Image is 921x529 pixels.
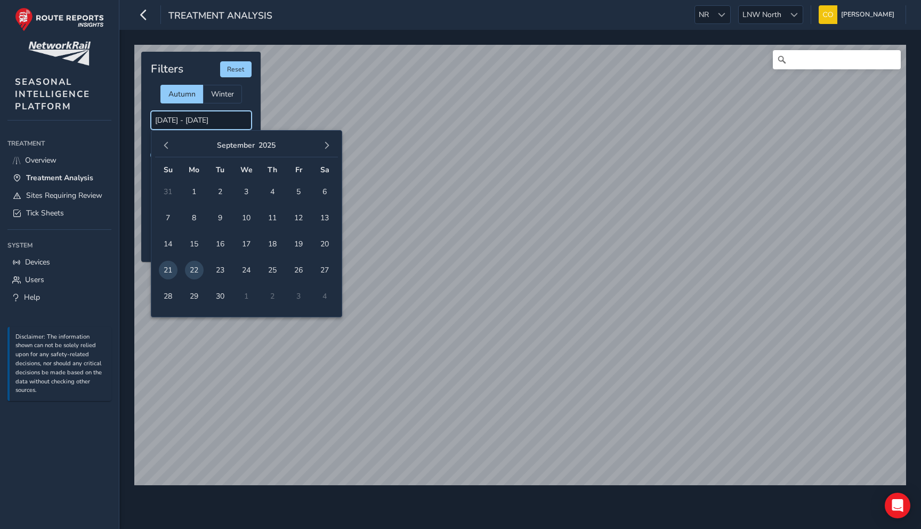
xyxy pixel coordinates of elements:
[220,61,252,77] button: Reset
[240,165,253,175] span: We
[211,89,234,99] span: Winter
[7,135,111,151] div: Treatment
[211,209,230,227] span: 9
[819,5,837,24] img: diamond-layout
[211,182,230,201] span: 2
[15,333,106,396] p: Disclaimer: The information shown can not be solely relied upon for any safety-related decisions,...
[237,209,256,227] span: 10
[168,89,196,99] span: Autumn
[268,165,277,175] span: Th
[26,190,102,201] span: Sites Requiring Review
[24,292,40,302] span: Help
[316,261,334,279] span: 27
[7,253,111,271] a: Devices
[295,165,302,175] span: Fr
[7,288,111,306] a: Help
[263,261,282,279] span: 25
[289,235,308,253] span: 19
[316,235,334,253] span: 20
[211,235,230,253] span: 16
[7,271,111,288] a: Users
[695,6,713,23] span: NR
[237,261,256,279] span: 24
[7,187,111,204] a: Sites Requiring Review
[164,165,173,175] span: Su
[25,155,56,165] span: Overview
[216,165,224,175] span: Tu
[160,85,203,103] div: Autumn
[211,287,230,306] span: 30
[15,7,104,31] img: rr logo
[316,209,334,227] span: 13
[15,76,90,113] span: SEASONAL INTELLIGENCE PLATFORM
[263,182,282,201] span: 4
[258,140,276,150] button: 2025
[7,151,111,169] a: Overview
[739,6,785,23] span: LNW North
[7,237,111,253] div: System
[159,287,177,306] span: 28
[217,140,255,150] button: September
[263,209,282,227] span: 11
[168,9,272,24] span: Treatment Analysis
[211,261,230,279] span: 23
[185,235,204,253] span: 15
[237,235,256,253] span: 17
[289,209,308,227] span: 12
[237,182,256,201] span: 3
[841,5,894,24] span: [PERSON_NAME]
[320,165,329,175] span: Sa
[159,209,177,227] span: 7
[159,261,177,279] span: 21
[7,169,111,187] a: Treatment Analysis
[25,275,44,285] span: Users
[151,62,183,76] h4: Filters
[26,208,64,218] span: Tick Sheets
[159,235,177,253] span: 14
[263,235,282,253] span: 18
[185,209,204,227] span: 8
[7,204,111,222] a: Tick Sheets
[26,173,93,183] span: Treatment Analysis
[189,165,199,175] span: Mo
[773,50,901,69] input: Search
[289,261,308,279] span: 26
[185,261,204,279] span: 22
[819,5,898,24] button: [PERSON_NAME]
[185,287,204,306] span: 29
[885,493,910,518] div: Open Intercom Messenger
[28,42,91,66] img: customer logo
[289,182,308,201] span: 5
[203,85,242,103] div: Winter
[316,182,334,201] span: 6
[185,182,204,201] span: 1
[25,257,50,267] span: Devices
[134,45,906,485] canvas: Map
